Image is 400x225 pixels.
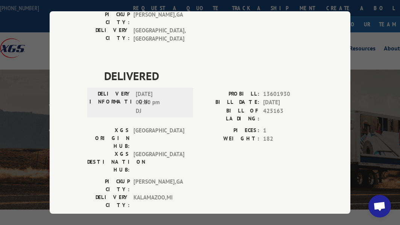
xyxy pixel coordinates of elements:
[133,193,184,209] span: KALAMAZOO , MI
[200,90,259,98] label: PROBILL:
[89,90,132,115] label: DELIVERY INFORMATION:
[263,90,313,98] span: 13601930
[87,10,130,26] label: PICKUP CITY:
[87,193,130,209] label: DELIVERY CITY:
[87,126,130,150] label: XGS ORIGIN HUB:
[263,106,313,122] span: 425163
[87,26,130,43] label: DELIVERY CITY:
[133,150,184,173] span: [GEOGRAPHIC_DATA]
[133,10,184,26] span: [PERSON_NAME] , GA
[87,150,130,173] label: XGS DESTINATION HUB:
[263,98,313,107] span: [DATE]
[368,195,391,217] a: Open chat
[263,135,313,143] span: 182
[200,98,259,107] label: BILL DATE:
[200,126,259,135] label: PIECES:
[133,126,184,150] span: [GEOGRAPHIC_DATA]
[200,135,259,143] label: WEIGHT:
[87,177,130,193] label: PICKUP CITY:
[133,26,184,43] span: [GEOGRAPHIC_DATA] , [GEOGRAPHIC_DATA]
[104,67,313,84] span: DELIVERED
[136,90,186,115] span: [DATE] 02:10 pm DJ
[133,177,184,193] span: [PERSON_NAME] , GA
[263,126,313,135] span: 1
[200,106,259,122] label: BILL OF LADING:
